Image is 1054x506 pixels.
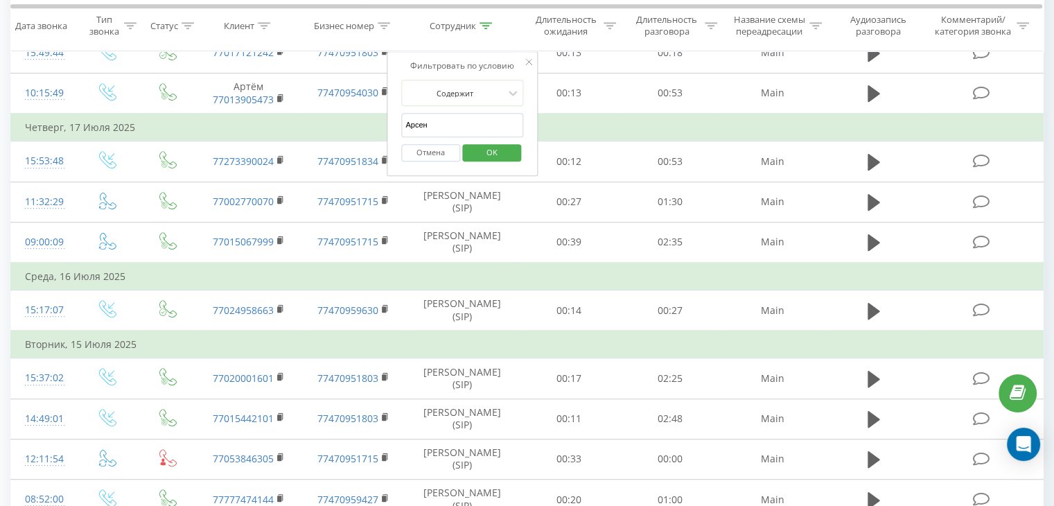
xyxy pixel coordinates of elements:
[720,222,825,263] td: Main
[519,182,620,222] td: 00:27
[213,452,274,465] a: 77053846305
[317,86,378,99] a: 77470954030
[620,182,720,222] td: 01:30
[620,33,720,73] td: 00:18
[620,73,720,114] td: 00:53
[620,439,720,479] td: 00:00
[519,73,620,114] td: 00:13
[25,365,62,392] div: 15:37:02
[620,141,720,182] td: 00:53
[11,331,1044,358] td: Вторник, 15 Июля 2025
[519,290,620,331] td: 00:14
[720,358,825,399] td: Main
[317,235,378,248] a: 77470951715
[932,15,1013,38] div: Комментарий/категория звонка
[720,33,825,73] td: Main
[406,290,519,331] td: [PERSON_NAME] (SIP)
[317,493,378,506] a: 77470959427
[733,15,806,38] div: Название схемы переадресации
[406,358,519,399] td: [PERSON_NAME] (SIP)
[406,222,519,263] td: [PERSON_NAME] (SIP)
[720,399,825,439] td: Main
[25,297,62,324] div: 15:17:07
[25,80,62,107] div: 10:15:49
[317,452,378,465] a: 77470951715
[25,40,62,67] div: 15:49:44
[150,20,178,32] div: Статус
[620,222,720,263] td: 02:35
[401,144,460,162] button: Отмена
[620,399,720,439] td: 02:48
[720,141,825,182] td: Main
[519,399,620,439] td: 00:11
[620,290,720,331] td: 00:27
[11,263,1044,290] td: Среда, 16 Июля 2025
[406,182,519,222] td: [PERSON_NAME] (SIP)
[317,372,378,385] a: 77470951803
[213,235,274,248] a: 77015067999
[224,20,254,32] div: Клиент
[473,141,511,163] span: OK
[1007,428,1040,461] div: Open Intercom Messenger
[317,195,378,208] a: 77470951715
[213,195,274,208] a: 77002770070
[532,15,601,38] div: Длительность ожидания
[401,113,523,137] input: Введите значение
[620,358,720,399] td: 02:25
[25,405,62,433] div: 14:49:01
[317,412,378,425] a: 77470951803
[213,372,274,385] a: 77020001601
[213,155,274,168] a: 77273390024
[213,412,274,425] a: 77015442101
[406,399,519,439] td: [PERSON_NAME] (SIP)
[406,439,519,479] td: [PERSON_NAME] (SIP)
[25,229,62,256] div: 09:00:09
[462,144,521,162] button: OK
[213,46,274,59] a: 77017121242
[519,33,620,73] td: 00:13
[401,59,523,73] div: Фильтровать по условию
[317,46,378,59] a: 77470951803
[87,15,120,38] div: Тип звонка
[25,446,62,473] div: 12:11:54
[519,358,620,399] td: 00:17
[519,141,620,182] td: 00:12
[213,493,274,506] a: 77777474144
[720,182,825,222] td: Main
[519,222,620,263] td: 00:39
[317,304,378,317] a: 77470959630
[196,73,301,114] td: Артём
[519,439,620,479] td: 00:33
[720,439,825,479] td: Main
[213,93,274,106] a: 77013905473
[25,148,62,175] div: 15:53:48
[15,20,67,32] div: Дата звонка
[838,15,919,38] div: Аудиозапись разговора
[213,304,274,317] a: 77024958663
[317,155,378,168] a: 77470951834
[11,114,1044,141] td: Четверг, 17 Июля 2025
[314,20,374,32] div: Бизнес номер
[632,15,701,38] div: Длительность разговора
[25,189,62,216] div: 11:32:29
[720,290,825,331] td: Main
[430,20,476,32] div: Сотрудник
[720,73,825,114] td: Main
